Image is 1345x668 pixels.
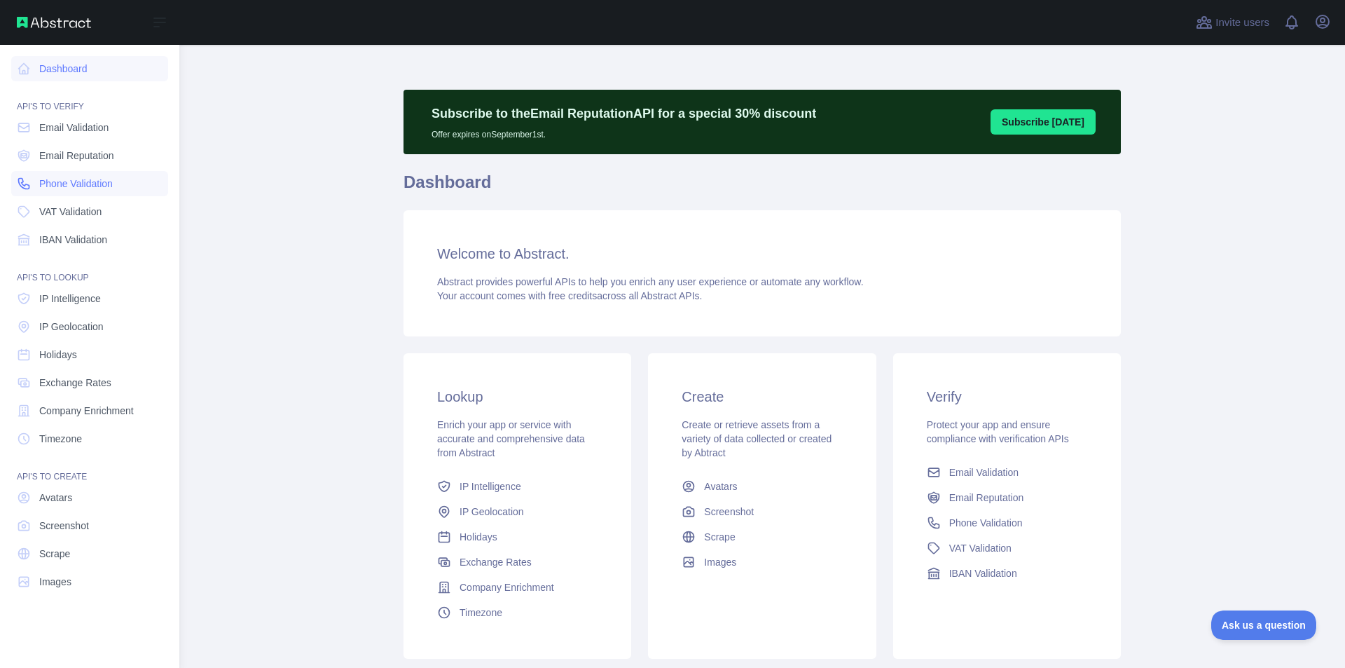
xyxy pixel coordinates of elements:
[682,387,842,407] h3: Create
[949,491,1024,505] span: Email Reputation
[927,387,1087,407] h3: Verify
[704,555,736,569] span: Images
[676,524,848,550] a: Scrape
[11,56,168,81] a: Dashboard
[549,290,597,301] span: free credits
[39,205,102,219] span: VAT Validation
[949,516,1023,530] span: Phone Validation
[460,530,497,544] span: Holidays
[676,550,848,575] a: Images
[39,233,107,247] span: IBAN Validation
[432,575,603,600] a: Company Enrichment
[39,575,71,589] span: Images
[39,121,109,135] span: Email Validation
[39,404,134,418] span: Company Enrichment
[432,474,603,499] a: IP Intelligence
[991,109,1096,135] button: Subscribe [DATE]
[460,505,524,519] span: IP Geolocation
[437,244,1087,264] h3: Welcome to Abstract.
[11,370,168,395] a: Exchange Rates
[39,348,77,362] span: Holidays
[11,171,168,196] a: Phone Validation
[11,513,168,538] a: Screenshot
[39,320,104,334] span: IP Geolocation
[1211,611,1317,640] iframe: Toggle Customer Support
[11,398,168,423] a: Company Enrichment
[432,524,603,550] a: Holidays
[11,426,168,451] a: Timezone
[11,255,168,283] div: API'S TO LOOKUP
[11,314,168,339] a: IP Geolocation
[39,177,113,191] span: Phone Validation
[460,555,532,569] span: Exchange Rates
[437,419,585,458] span: Enrich your app or service with accurate and comprehensive data from Abstract
[11,84,168,112] div: API'S TO VERIFY
[11,143,168,168] a: Email Reputation
[460,479,521,493] span: IP Intelligence
[11,454,168,482] div: API'S TO CREATE
[921,485,1093,510] a: Email Reputation
[704,505,754,519] span: Screenshot
[432,550,603,575] a: Exchange Rates
[39,376,111,390] span: Exchange Rates
[460,606,502,620] span: Timezone
[1193,11,1272,34] button: Invite users
[432,104,816,123] p: Subscribe to the Email Reputation API for a special 30 % discount
[432,600,603,625] a: Timezone
[432,123,816,140] p: Offer expires on September 1st.
[432,499,603,524] a: IP Geolocation
[39,547,70,561] span: Scrape
[11,485,168,510] a: Avatars
[1215,15,1269,31] span: Invite users
[11,286,168,311] a: IP Intelligence
[39,491,72,505] span: Avatars
[11,541,168,566] a: Scrape
[39,149,114,163] span: Email Reputation
[676,474,848,499] a: Avatars
[921,536,1093,561] a: VAT Validation
[39,519,89,533] span: Screenshot
[704,530,735,544] span: Scrape
[437,387,598,407] h3: Lookup
[682,419,832,458] span: Create or retrieve assets from a variety of data collected or created by Abtract
[704,479,737,493] span: Avatars
[921,561,1093,586] a: IBAN Validation
[437,276,864,287] span: Abstract provides powerful APIs to help you enrich any user experience or automate any workflow.
[11,199,168,224] a: VAT Validation
[921,460,1093,485] a: Email Validation
[11,569,168,594] a: Images
[17,17,91,28] img: Abstract API
[460,580,554,594] span: Company Enrichment
[11,115,168,140] a: Email Validation
[39,292,101,306] span: IP Intelligence
[921,510,1093,536] a: Phone Validation
[11,227,168,252] a: IBAN Validation
[676,499,848,524] a: Screenshot
[39,432,82,446] span: Timezone
[437,290,702,301] span: Your account comes with across all Abstract APIs.
[11,342,168,367] a: Holidays
[927,419,1069,444] span: Protect your app and ensure compliance with verification APIs
[403,171,1121,205] h1: Dashboard
[949,566,1017,580] span: IBAN Validation
[949,465,1019,479] span: Email Validation
[949,541,1012,555] span: VAT Validation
